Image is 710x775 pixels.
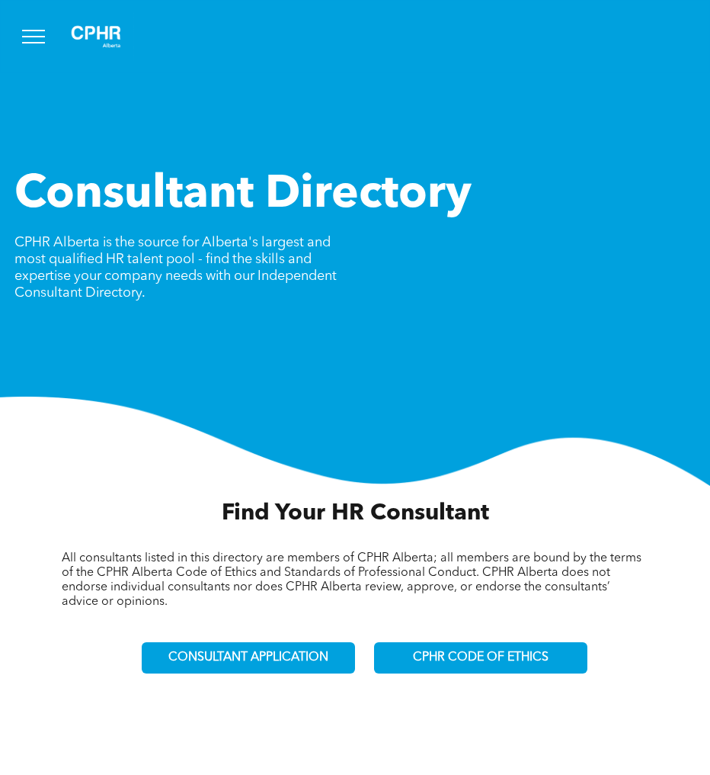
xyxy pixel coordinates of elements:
span: All consultants listed in this directory are members of CPHR Alberta; all members are bound by th... [62,552,641,608]
span: CONSULTANT APPLICATION [168,651,328,665]
a: CPHR CODE OF ETHICS [374,642,587,674]
span: Consultant Directory [14,172,472,218]
img: A white background with a few lines on it [58,12,134,61]
span: Find Your HR Consultant [222,502,489,525]
span: CPHR Alberta is the source for Alberta's largest and most qualified HR talent pool - find the ski... [14,236,337,300]
a: CONSULTANT APPLICATION [142,642,355,674]
span: CPHR CODE OF ETHICS [413,651,548,665]
button: menu [14,17,53,56]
